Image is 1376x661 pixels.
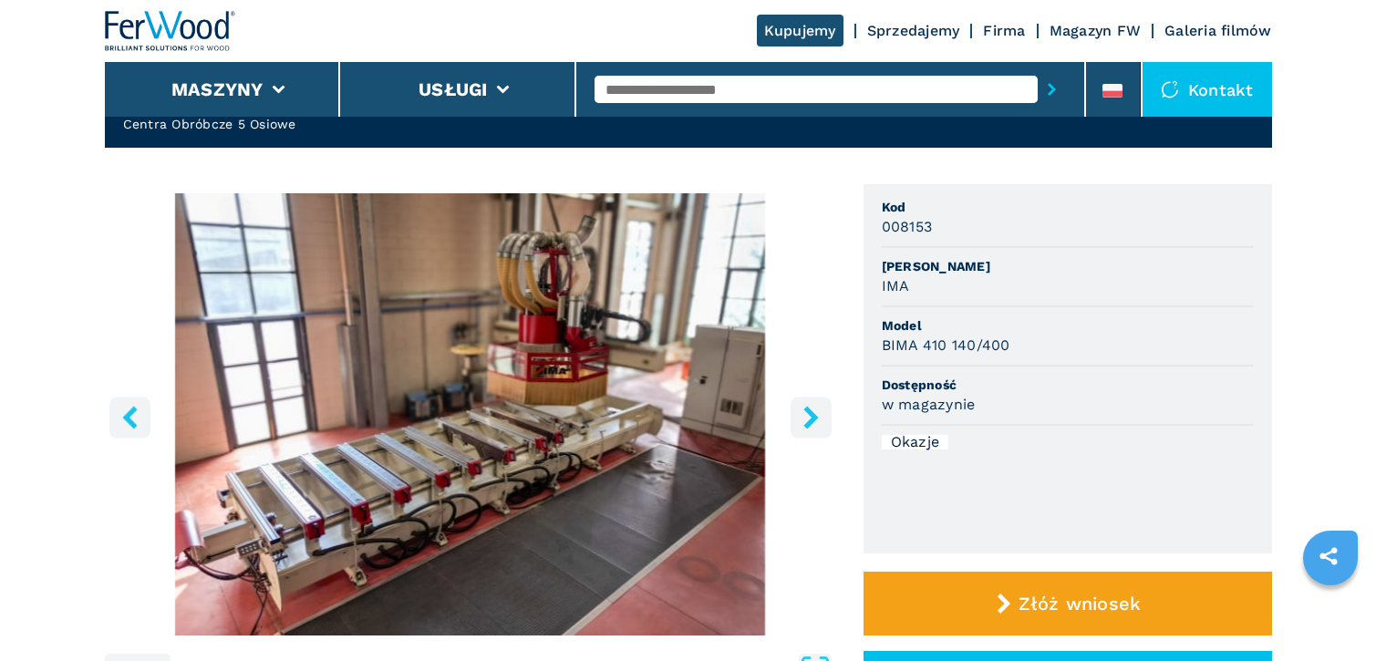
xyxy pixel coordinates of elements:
button: right-button [791,397,832,438]
a: sharethis [1306,533,1351,579]
span: Dostępność [882,376,1254,394]
a: Magazyn FW [1050,22,1142,39]
a: Kupujemy [757,15,843,46]
h3: BIMA 410 140/400 [882,335,1010,356]
span: Kod [882,198,1254,216]
h2: Centra Obróbcze 5 Osiowe [123,115,401,133]
a: Sprzedajemy [867,22,960,39]
h3: 008153 [882,216,933,237]
iframe: Chat [1298,579,1362,647]
h3: IMA [882,275,910,296]
a: Galeria filmów [1164,22,1272,39]
span: [PERSON_NAME] [882,257,1254,275]
button: submit-button [1038,68,1066,110]
button: Złóż wniosek [864,572,1272,635]
button: left-button [109,397,150,438]
div: Okazje [882,435,949,449]
div: Kontakt [1143,62,1272,117]
a: Firma [983,22,1025,39]
img: Ferwood [105,11,236,51]
button: Usługi [419,78,488,100]
img: Centra Obróbcze 5 Osiowe IMA BIMA 410 140/400 [105,193,836,635]
button: Maszyny [171,78,264,100]
span: Złóż wniosek [1019,593,1141,615]
div: Go to Slide 2 [105,193,836,635]
img: Kontakt [1161,80,1179,98]
span: Model [882,316,1254,335]
h3: w magazynie [882,394,976,415]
